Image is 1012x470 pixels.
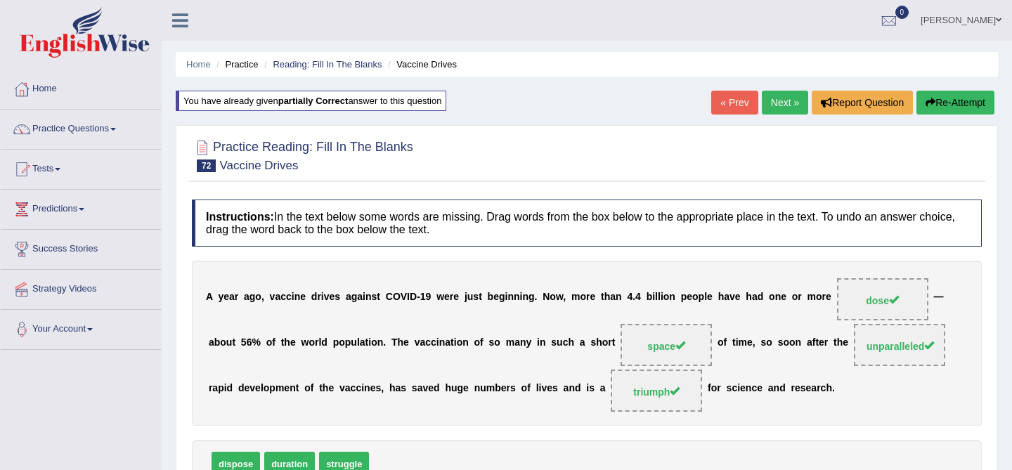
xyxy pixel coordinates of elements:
b: r [717,383,720,394]
b: o [711,383,718,394]
b: l [704,292,707,303]
a: Home [1,70,161,105]
b: w [556,292,563,303]
b: n [365,292,372,303]
button: Report Question [812,91,913,115]
b: h [445,383,451,394]
b: h [568,337,574,348]
span: unparalleled [867,341,934,352]
b: p [345,337,351,348]
b: d [311,292,318,303]
span: dose [866,295,899,306]
b: s [510,383,516,394]
b: o [663,292,670,303]
b: e [590,292,595,303]
b: b [647,292,653,303]
b: a [610,292,616,303]
a: Home [186,59,211,70]
b: f [812,337,816,348]
b: h [596,337,602,348]
b: m [486,383,495,394]
b: i [454,337,457,348]
b: , [261,292,264,303]
b: d [575,383,581,394]
b: a [229,292,235,303]
b: r [235,292,238,303]
b: m [739,337,747,348]
b: c [751,383,757,394]
b: n [746,383,752,394]
b: e [843,337,848,348]
b: v [422,383,428,394]
b: o [602,337,609,348]
b: I [407,292,410,303]
b: y [526,337,532,348]
b: h [837,337,843,348]
b: 9 [426,292,432,303]
b: a [212,383,218,394]
b: a [564,383,569,394]
b: g [458,383,464,394]
b: i [361,383,364,394]
b: s [761,337,767,348]
b: . [383,337,386,348]
span: Drop target [854,324,945,366]
b: e [819,337,824,348]
b: o [264,383,270,394]
b: a [514,337,520,348]
b: o [550,292,556,303]
b: t [232,337,235,348]
b: o [692,292,699,303]
b: n [774,383,780,394]
b: n [520,337,526,348]
b: d [321,337,327,348]
b: n [514,292,520,303]
b: e [501,383,507,394]
b: r [822,292,826,303]
b: a [345,383,351,394]
li: Practice [213,58,258,71]
b: C [386,292,393,303]
b: n [522,292,528,303]
b: w [436,292,444,303]
b: a [275,292,280,303]
b: v [729,292,735,303]
b: e [757,383,763,394]
b: e [403,337,409,348]
b: e [245,383,250,394]
b: i [520,292,523,303]
b: e [328,383,334,394]
b: h [746,292,752,303]
b: 4 [627,292,632,303]
b: e [330,292,335,303]
b: o [718,337,724,348]
b: s [552,383,558,394]
b: l [655,292,658,303]
b: n [462,337,469,348]
a: Your Account [1,310,161,345]
b: d [227,383,233,394]
b: p [218,383,224,394]
b: a [752,292,758,303]
b: v [541,383,547,394]
b: l [261,383,264,394]
b: p [681,292,687,303]
b: m [506,337,514,348]
b: e [547,383,552,394]
b: d [238,383,245,394]
b: e [747,337,753,348]
b: t [296,383,299,394]
b: a [209,337,214,348]
b: f [480,337,484,348]
b: n [669,292,675,303]
b: e [735,292,741,303]
b: e [444,292,450,303]
button: Re-Attempt [916,91,994,115]
b: r [791,383,795,394]
b: r [608,337,611,348]
b: p [699,292,705,303]
b: v [324,292,330,303]
b: Instructions: [206,211,274,223]
b: l [318,337,321,348]
b: e [463,383,469,394]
